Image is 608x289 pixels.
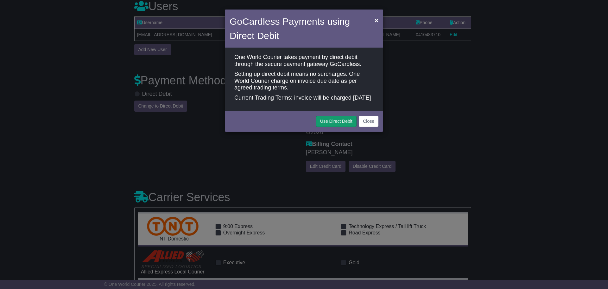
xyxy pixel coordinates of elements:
[375,16,378,24] span: ×
[371,14,382,27] button: Close
[230,14,371,43] h4: GoCardless Payments using Direct Debit
[234,95,371,101] span: Current Trading Terms: invoice will be charged [DATE]
[234,71,374,91] p: Setting up direct debit means no surcharges. One World Courier charge on invoice due date as per ...
[359,116,378,127] button: Close
[316,116,357,127] button: Use Direct Debit
[234,54,374,68] p: One World Courier takes payment by direct debit through the secure payment gateway GoCardless.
